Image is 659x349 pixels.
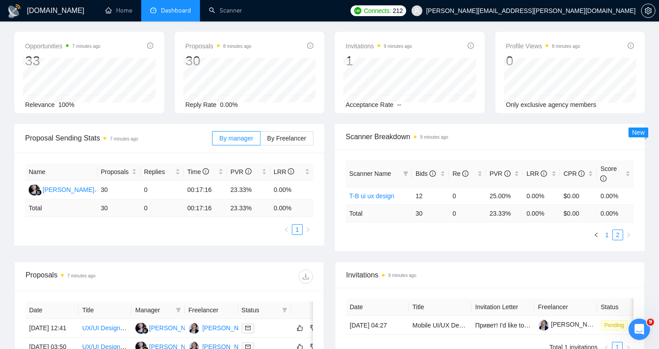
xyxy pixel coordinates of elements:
[560,187,597,204] td: $0.00
[308,323,319,333] button: dislike
[412,187,449,204] td: 12
[346,298,409,316] th: Date
[647,319,654,326] span: 9
[504,170,511,177] span: info-circle
[26,302,78,319] th: Date
[412,322,538,329] a: Mobile UI/UX Designer. React Native handoff
[472,298,534,316] th: Invitation Letter
[25,52,100,69] div: 33
[538,319,549,331] img: c1OJkIx-IadjRms18ePMftOofhKLVhqZZQLjKjBy8mNgn5WQQo-UtPhwQ197ONuZaa
[202,323,254,333] div: [PERSON_NAME]
[101,167,130,177] span: Proposals
[105,7,132,14] a: homeHome
[292,224,303,235] li: 1
[364,6,391,16] span: Connects:
[486,187,523,204] td: 25.00%
[416,170,436,177] span: Bids
[346,101,394,108] span: Acceptance Rate
[591,230,602,240] li: Previous Page
[176,307,181,313] span: filter
[523,187,560,204] td: 0.00%
[186,101,217,108] span: Reply Rate
[188,323,199,334] img: YH
[578,170,585,177] span: info-circle
[274,168,295,175] span: LRR
[429,170,436,177] span: info-circle
[78,319,131,338] td: UX/UI Designer for Mobile App Screens
[632,129,645,136] span: New
[25,163,97,181] th: Name
[486,204,523,222] td: 23.33 %
[110,136,138,141] time: 7 minutes ago
[147,43,153,49] span: info-circle
[270,200,314,217] td: 0.00 %
[292,225,302,234] a: 1
[144,167,173,177] span: Replies
[462,170,468,177] span: info-circle
[641,4,655,18] button: setting
[140,181,183,200] td: 0
[594,232,599,238] span: left
[97,163,140,181] th: Proposals
[58,101,74,108] span: 100%
[346,52,412,69] div: 1
[613,230,623,240] a: 2
[346,204,412,222] td: Total
[623,230,634,240] button: right
[552,44,580,49] time: 8 minutes ago
[490,170,511,177] span: PVR
[29,186,94,193] a: RS[PERSON_NAME]
[534,298,597,316] th: Freelancer
[600,165,617,182] span: Score
[601,321,631,328] a: Pending
[29,184,40,196] img: RS
[538,321,603,328] a: [PERSON_NAME]
[346,131,634,142] span: Scanner Breakdown
[223,44,251,49] time: 8 minutes ago
[209,7,242,14] a: searchScanner
[187,168,209,175] span: Time
[149,323,201,333] div: [PERSON_NAME]
[641,7,655,14] a: setting
[346,316,409,335] td: [DATE] 04:27
[227,181,270,200] td: 23.33%
[541,170,547,177] span: info-circle
[299,273,312,280] span: download
[628,43,634,49] span: info-circle
[354,7,361,14] img: upwork-logo.png
[409,298,472,316] th: Title
[393,6,403,16] span: 212
[135,323,147,334] img: RS
[612,230,623,240] li: 2
[506,41,581,51] span: Profile Views
[67,273,95,278] time: 7 minutes ago
[297,324,303,332] span: like
[506,52,581,69] div: 0
[602,230,612,240] a: 1
[97,200,140,217] td: 30
[135,305,172,315] span: Manager
[174,303,183,317] span: filter
[184,181,227,200] td: 00:17:16
[82,324,192,332] a: UX/UI Designer for Mobile App Screens
[346,41,412,51] span: Invitations
[161,7,191,14] span: Dashboard
[397,101,401,108] span: --
[35,189,42,196] img: gigradar-bm.png
[295,323,305,333] button: like
[230,168,251,175] span: PVR
[523,204,560,222] td: 0.00 %
[601,320,628,330] span: Pending
[452,170,468,177] span: Re
[299,269,313,284] button: download
[242,305,278,315] span: Status
[449,204,486,222] td: 0
[132,302,185,319] th: Manager
[506,101,597,108] span: Only exclusive agency members
[591,230,602,240] button: left
[560,204,597,222] td: $ 0.00
[282,307,287,313] span: filter
[403,171,408,176] span: filter
[185,302,238,319] th: Freelancer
